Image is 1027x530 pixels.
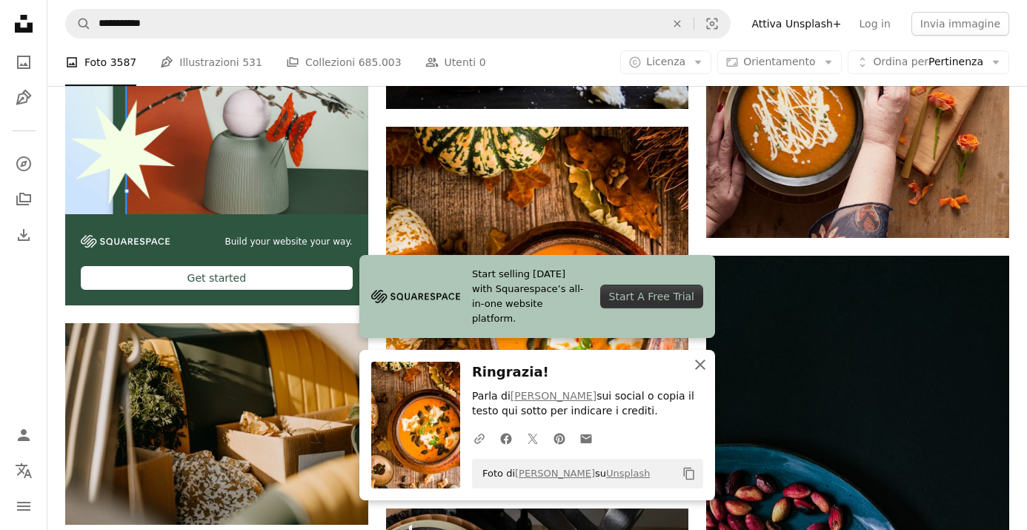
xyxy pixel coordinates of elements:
button: Elimina [661,10,694,38]
button: Ordina perPertinenza [848,50,1009,74]
span: 0 [479,54,486,70]
button: Copia negli appunti [677,461,702,486]
a: Condividi su Pinterest [546,423,573,453]
a: [PERSON_NAME] [515,468,595,479]
span: Foto di su [475,462,650,486]
a: Log in [851,12,900,36]
span: Licenza [646,56,685,67]
a: Condividi per email [573,423,599,453]
button: Invia immagine [911,12,1009,36]
h3: Ringrazia! [472,362,703,383]
div: Start A Free Trial [600,285,703,308]
a: Start selling [DATE] with Squarespace’s all-in-one website platform.Start A Free Trial [359,255,715,338]
a: Condividi su Facebook [493,423,519,453]
a: Esplora [9,149,39,179]
button: Menu [9,491,39,521]
span: Pertinenza [874,55,983,70]
a: [PERSON_NAME] [511,390,596,402]
a: Accedi / Registrati [9,420,39,450]
a: un mucchio di scatole che sono sedute per terra [65,417,368,430]
a: Collezioni 685.003 [286,39,402,86]
a: Illustrazioni [9,83,39,113]
img: un mucchio di scatole che sono sedute per terra [65,323,368,525]
a: Illustrazioni 531 [160,39,262,86]
button: Cerca su Unsplash [66,10,91,38]
img: una ciotola di zuppa con zucche e altri cibi autunnali [386,127,689,491]
button: Ricerca visiva [694,10,730,38]
span: Build your website your way. [225,236,352,248]
a: Foto [9,47,39,77]
img: file-1606177908946-d1eed1cbe4f5image [81,235,170,248]
a: Cronologia download [9,220,39,250]
span: 531 [242,54,262,70]
a: Unsplash [606,468,650,479]
span: 685.003 [359,54,402,70]
a: Utenti 0 [425,39,486,86]
form: Trova visual in tutto il sito [65,9,731,39]
span: Start selling [DATE] with Squarespace’s all-in-one website platform. [472,267,588,326]
a: Condividi su Twitter [519,423,546,453]
span: Ordina per [874,56,928,67]
button: Licenza [620,50,711,74]
span: Orientamento [743,56,815,67]
div: Get started [81,266,353,290]
a: Home — Unsplash [9,9,39,42]
a: Attiva Unsplash+ [742,12,850,36]
button: Orientamento [717,50,841,74]
img: file-1705255347840-230a6ab5bca9image [371,285,460,308]
a: Collezioni [9,185,39,214]
button: Lingua [9,456,39,486]
p: Parla di sui social o copia il testo qui sotto per indicare i crediti. [472,389,703,419]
